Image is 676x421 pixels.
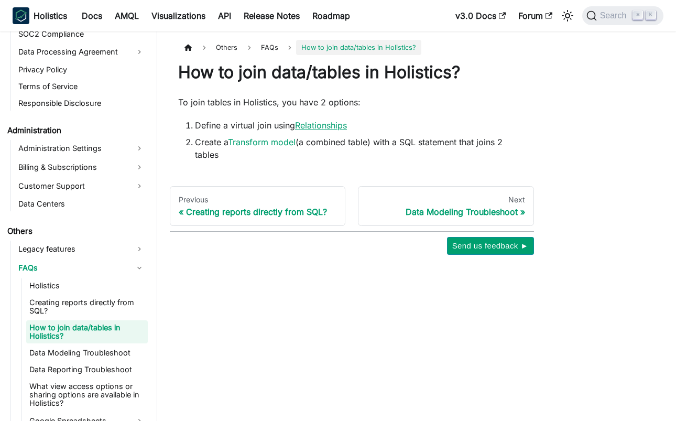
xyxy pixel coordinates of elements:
kbd: ⌘ [633,10,643,20]
span: Search [597,11,633,20]
a: What view access options or sharing options are available in Holistics? [26,379,148,411]
a: v3.0 Docs [449,7,512,24]
div: Creating reports directly from SQL? [179,207,336,217]
a: Administration [4,123,148,138]
a: Home page [178,40,198,55]
a: Release Notes [237,7,306,24]
button: Switch between dark and light mode (currently light mode) [559,7,576,24]
a: Terms of Service [15,79,148,94]
button: Search (Command+K) [582,6,663,25]
a: AMQL [108,7,145,24]
a: Data Centers [15,197,148,211]
span: Others [211,40,243,55]
a: FAQs [15,260,148,276]
a: SOC2 Compliance [15,27,148,41]
a: NextData Modeling Troubleshoot [358,186,533,226]
a: Others [4,224,148,239]
a: Visualizations [145,7,212,24]
span: Send us feedback ► [452,239,529,253]
a: Relationships [295,120,347,131]
nav: Breadcrumbs [178,40,526,55]
div: Previous [179,195,336,204]
img: Holistics [13,7,29,24]
a: Data Processing Agreement [15,44,148,60]
nav: Docs pages [170,186,534,226]
a: Data Reporting Troubleshoot [26,362,148,377]
a: Roadmap [306,7,356,24]
a: Creating reports directly from SQL? [26,295,148,318]
a: How to join data/tables in Holistics? [26,320,148,343]
li: Create a (a combined table) with a SQL statement that joins 2 tables [195,136,526,161]
a: Responsible Disclosure [15,96,148,111]
a: HolisticsHolistics [13,7,67,24]
a: Administration Settings [15,140,148,157]
a: Transform model [228,137,296,147]
div: Next [367,195,525,204]
a: Privacy Policy [15,62,148,77]
p: To join tables in Holistics, you have 2 options: [178,96,526,109]
span: How to join data/tables in Holistics? [296,40,421,55]
a: Customer Support [15,178,148,195]
a: API [212,7,237,24]
a: Data Modeling Troubleshoot [26,346,148,360]
a: Billing & Subscriptions [15,159,148,176]
kbd: K [646,10,656,20]
b: Holistics [34,9,67,22]
span: FAQs [256,40,284,55]
a: Docs [75,7,108,24]
a: Legacy features [15,241,148,257]
li: Define a virtual join using [195,119,526,132]
a: Holistics [26,278,148,293]
button: Send us feedback ► [447,237,534,255]
h1: How to join data/tables in Holistics? [178,62,526,83]
a: PreviousCreating reports directly from SQL? [170,186,345,226]
a: Forum [512,7,559,24]
div: Data Modeling Troubleshoot [367,207,525,217]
